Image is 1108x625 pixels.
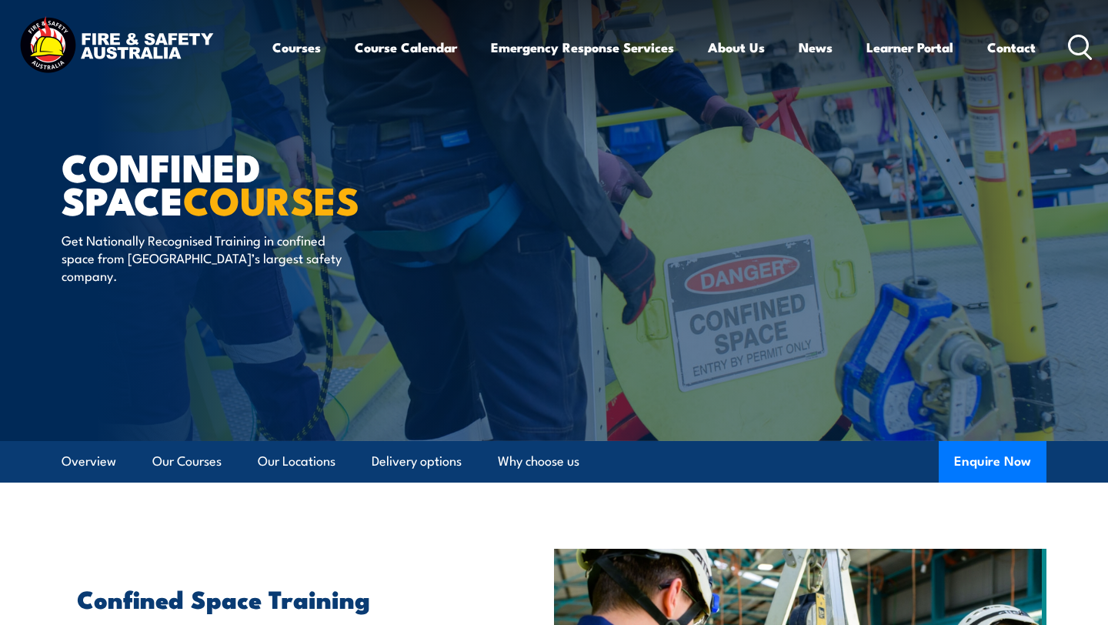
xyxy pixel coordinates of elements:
a: Delivery options [372,441,462,482]
p: Get Nationally Recognised Training in confined space from [GEOGRAPHIC_DATA]’s largest safety comp... [62,231,342,285]
h1: Confined Space [62,149,442,216]
a: Our Locations [258,441,335,482]
h2: Confined Space Training [77,587,483,609]
a: About Us [708,27,765,68]
strong: COURSES [183,169,359,229]
a: Courses [272,27,321,68]
a: Course Calendar [355,27,457,68]
a: Emergency Response Services [491,27,674,68]
a: Why choose us [498,441,579,482]
a: Our Courses [152,441,222,482]
a: Overview [62,441,116,482]
a: Learner Portal [866,27,953,68]
button: Enquire Now [939,441,1046,483]
a: News [799,27,833,68]
a: Contact [987,27,1036,68]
